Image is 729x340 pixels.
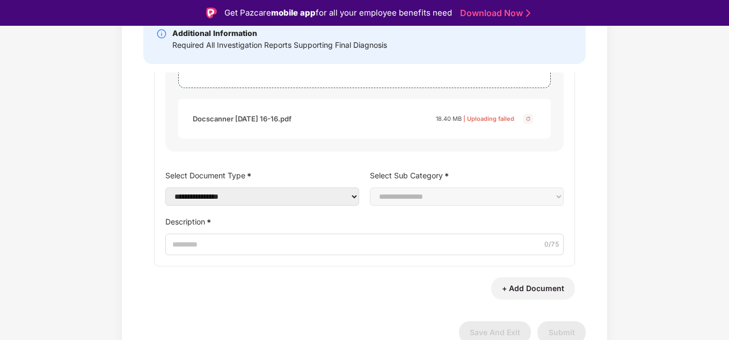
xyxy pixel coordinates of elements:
button: + Add Document [491,277,575,300]
span: 18.40 MB [436,115,462,122]
img: svg+xml;base64,PHN2ZyBpZD0iSW5mby0yMHgyMCIgeG1sbnM9Imh0dHA6Ly93d3cudzMub3JnLzIwMDAvc3ZnIiB3aWR0aD... [156,28,167,39]
div: Required All Investigation Reports Supporting Final Diagnosis [172,39,387,51]
b: Additional Information [172,28,257,38]
div: Docscanner [DATE] 16-16.pdf [193,110,291,128]
label: Select Sub Category [370,168,564,183]
strong: mobile app [271,8,316,18]
label: Description [165,214,564,229]
img: Stroke [526,8,530,19]
label: Select Document Type [165,168,359,183]
div: Get Pazcare for all your employee benefits need [224,6,452,19]
a: Download Now [460,8,527,19]
span: Submit [549,328,575,337]
img: svg+xml;base64,PHN2ZyBpZD0iQ3Jvc3MtMjR4MjQiIHhtbG5zPSJodHRwOi8vd3d3LnczLm9yZy8yMDAwL3N2ZyIgd2lkdG... [522,112,535,125]
span: 0 /75 [544,240,559,250]
span: | Uploading failed [463,115,514,122]
img: Logo [206,8,217,18]
span: Save And Exit [470,328,520,337]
